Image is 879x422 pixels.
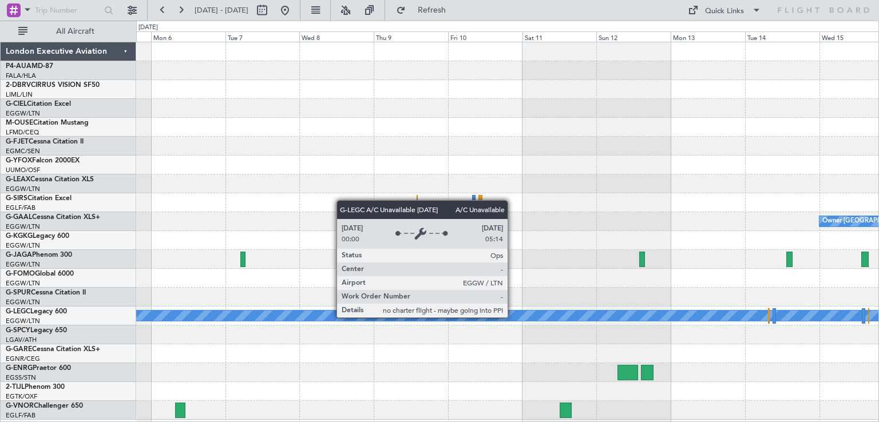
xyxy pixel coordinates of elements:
a: EGGW/LTN [6,298,40,306]
a: G-VNORChallenger 650 [6,403,83,409]
a: EGLF/FAB [6,204,35,212]
div: Wed 8 [299,31,374,42]
div: Mon 6 [151,31,225,42]
span: Refresh [408,6,456,14]
a: EGGW/LTN [6,279,40,288]
div: Tue 7 [225,31,300,42]
a: EGNR/CEG [6,355,40,363]
div: Tue 14 [745,31,819,42]
a: G-FOMOGlobal 6000 [6,270,74,277]
a: G-FJETCessna Citation II [6,138,84,145]
a: EGGW/LTN [6,222,40,231]
a: EGGW/LTN [6,241,40,250]
span: P4-AUA [6,63,31,70]
span: G-GARE [6,346,32,353]
a: EGLF/FAB [6,411,35,420]
span: G-YFOX [6,157,32,164]
span: G-KGKG [6,233,33,240]
span: 2-TIJL [6,384,25,391]
a: G-SIRSCitation Excel [6,195,72,202]
span: G-JAGA [6,252,32,258]
button: Quick Links [682,1,767,19]
a: EGTK/OXF [6,392,37,401]
span: G-VNOR [6,403,34,409]
a: 2-TIJLPhenom 300 [6,384,65,391]
a: G-KGKGLegacy 600 [6,233,69,240]
a: 2-DBRVCIRRUS VISION SF50 [6,82,100,89]
input: Trip Number [35,2,101,19]
span: [DATE] - [DATE] [195,5,248,15]
a: G-YFOXFalcon 2000EX [6,157,80,164]
a: LFMD/CEQ [6,128,39,137]
a: EGSS/STN [6,373,36,382]
a: G-CIELCitation Excel [6,101,71,108]
span: 2-DBRV [6,82,31,89]
a: G-GARECessna Citation XLS+ [6,346,100,353]
a: EGGW/LTN [6,185,40,193]
a: LIML/LIN [6,90,33,99]
a: EGMC/SEN [6,147,40,156]
button: Refresh [391,1,460,19]
span: G-SPCY [6,327,30,334]
a: UUMO/OSF [6,166,40,174]
div: Thu 9 [374,31,448,42]
a: G-ENRGPraetor 600 [6,365,71,372]
span: G-CIEL [6,101,27,108]
div: Sun 12 [596,31,671,42]
a: G-JAGAPhenom 300 [6,252,72,258]
a: LGAV/ATH [6,336,37,344]
span: G-FOMO [6,270,35,277]
span: G-SPUR [6,289,31,296]
span: G-LEGC [6,308,30,315]
a: M-OUSECitation Mustang [6,120,89,126]
a: G-GAALCessna Citation XLS+ [6,214,100,221]
a: EGGW/LTN [6,109,40,118]
span: M-OUSE [6,120,33,126]
a: G-LEGCLegacy 600 [6,308,67,315]
span: G-LEAX [6,176,30,183]
a: P4-AUAMD-87 [6,63,53,70]
span: G-GAAL [6,214,32,221]
a: G-SPCYLegacy 650 [6,327,67,334]
div: Sat 11 [522,31,597,42]
div: Quick Links [705,6,744,17]
button: All Aircraft [13,22,124,41]
a: G-LEAXCessna Citation XLS [6,176,94,183]
div: Fri 10 [448,31,522,42]
a: FALA/HLA [6,71,36,80]
div: [DATE] [138,23,158,33]
a: EGGW/LTN [6,317,40,325]
span: G-FJET [6,138,29,145]
a: EGGW/LTN [6,260,40,269]
div: Mon 13 [671,31,745,42]
span: All Aircraft [30,27,121,35]
a: G-SPURCessna Citation II [6,289,86,296]
span: G-ENRG [6,365,33,372]
span: G-SIRS [6,195,27,202]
